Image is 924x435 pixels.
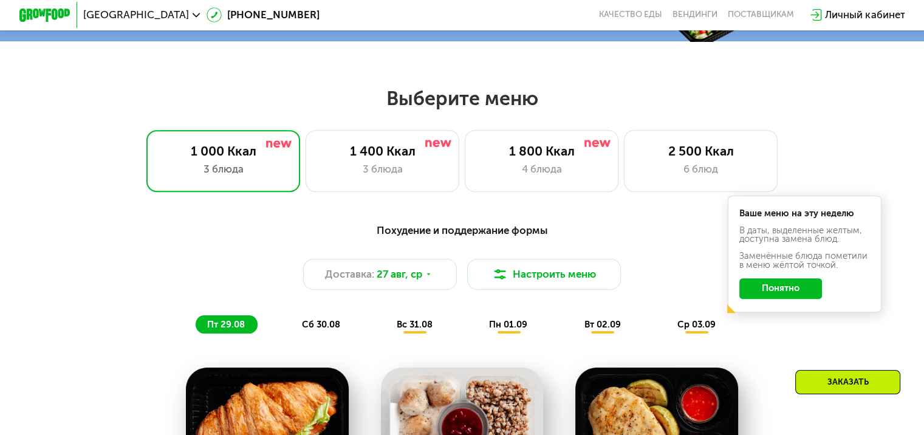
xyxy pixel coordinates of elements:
[82,222,842,238] div: Похудение и поддержание формы
[301,319,340,330] span: сб 30.08
[637,143,764,159] div: 2 500 Ккал
[160,162,287,177] div: 3 блюда
[825,7,905,22] div: Личный кабинет
[739,278,822,299] button: Понятно
[672,10,717,20] a: Вендинги
[739,252,871,270] div: Заменённые блюда пометили в меню жёлтой точкой.
[478,143,605,159] div: 1 800 Ккал
[207,319,245,330] span: пт 29.08
[377,267,422,282] span: 27 авг, ср
[397,319,433,330] span: вс 31.08
[584,319,620,330] span: вт 02.09
[739,226,871,244] div: В даты, выделенные желтым, доступна замена блюд.
[637,162,764,177] div: 6 блюд
[467,259,621,290] button: Настроить меню
[41,86,883,111] h2: Выберите меню
[599,10,662,20] a: Качество еды
[795,370,900,394] div: Заказать
[319,143,446,159] div: 1 400 Ккал
[677,319,716,330] span: ср 03.09
[160,143,287,159] div: 1 000 Ккал
[325,267,374,282] span: Доставка:
[728,10,794,20] div: поставщикам
[478,162,605,177] div: 4 блюда
[207,7,320,22] a: [PHONE_NUMBER]
[489,319,527,330] span: пн 01.09
[319,162,446,177] div: 3 блюда
[739,209,871,218] div: Ваше меню на эту неделю
[83,10,189,20] span: [GEOGRAPHIC_DATA]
